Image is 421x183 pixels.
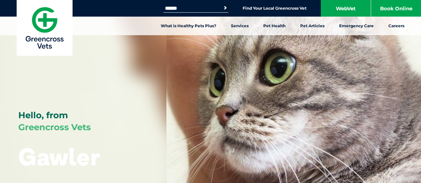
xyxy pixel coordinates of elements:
[222,5,229,11] button: Search
[381,17,412,35] a: Careers
[332,17,381,35] a: Emergency Care
[224,17,256,35] a: Services
[243,6,307,11] a: Find Your Local Greencross Vet
[293,17,332,35] a: Pet Articles
[18,110,68,121] span: Hello, from
[256,17,293,35] a: Pet Health
[153,17,224,35] a: What is Healthy Pets Plus?
[18,122,91,133] span: Greencross Vets
[18,143,100,170] h1: Gawler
